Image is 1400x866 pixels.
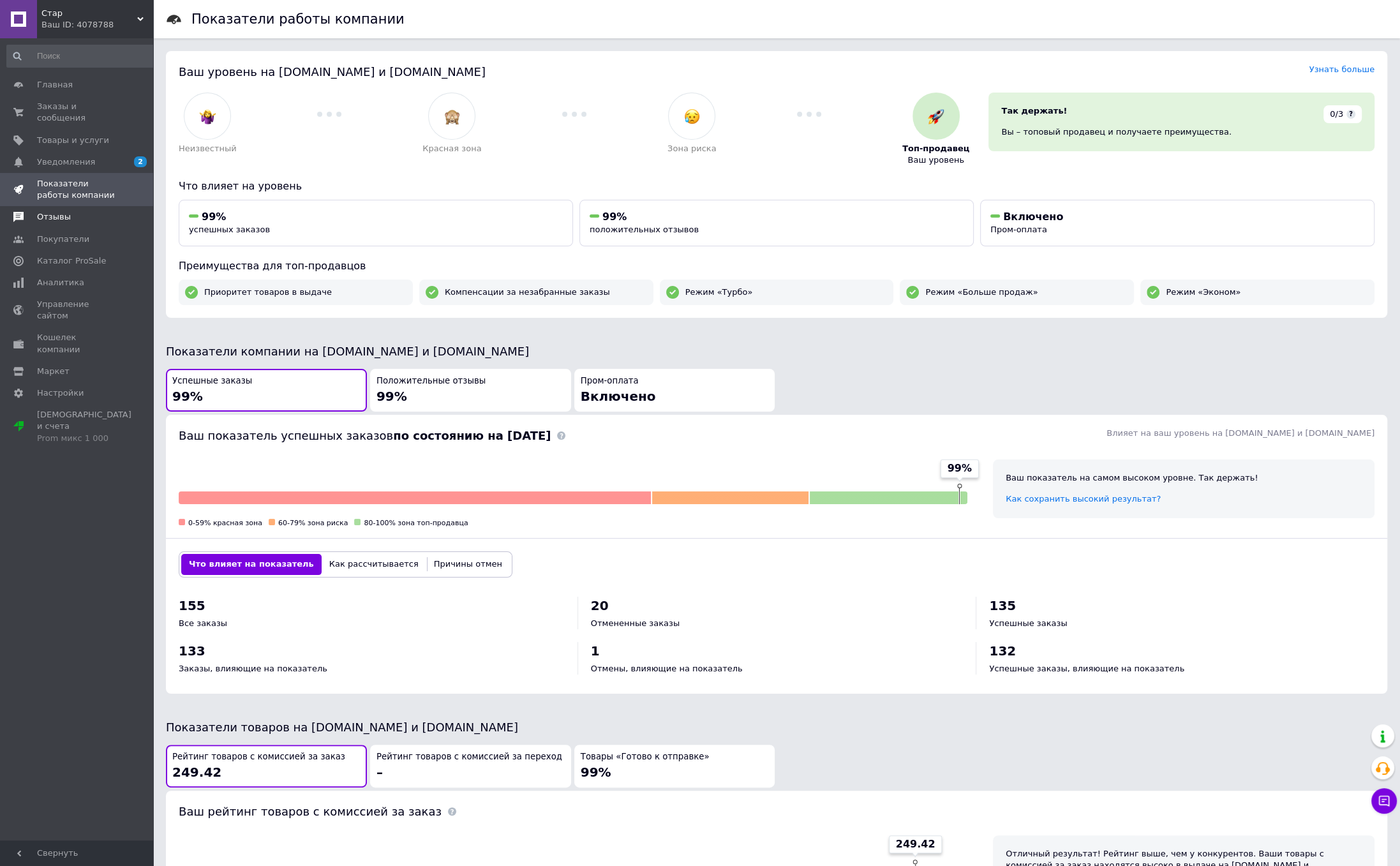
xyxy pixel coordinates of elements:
span: Режим «Больше продаж» [925,287,1038,298]
span: Топ-продавец [902,143,969,154]
span: Режим «Эконом» [1166,287,1240,298]
button: Как рассчитывается [322,554,426,574]
span: Ваш рейтинг товаров с комиссией за заказ [179,805,442,818]
input: Поиск [6,45,161,68]
span: Положительные отзывы [376,375,486,387]
button: ВключеноПром-оплата [980,200,1374,246]
span: Заказы, влияющие на показатель [179,664,327,673]
span: Зона риска [667,143,717,154]
div: Ваш ID: 4078788 [41,19,153,31]
span: Что влияет на уровень [179,180,302,192]
h1: Показатели работы компании [191,11,405,27]
span: 133 [179,643,205,659]
span: Отмены, влияющие на показатель [591,664,743,673]
span: Показатели работы компании [37,178,118,201]
span: 132 [989,643,1016,659]
span: Включено [581,389,656,404]
button: Товары «Готово к отправке»99% [574,745,775,788]
span: 99% [376,389,407,404]
a: Узнать больше [1309,64,1374,74]
span: 99% [602,211,627,223]
img: :woman-shrugging: [200,108,216,124]
span: 0-59% красная зона [188,519,262,527]
button: Рейтинг товаров с комиссией за заказ249.42 [166,745,367,788]
button: 99%положительных отзывов [579,200,974,246]
span: Ваш уровень [907,154,964,166]
button: Пром-оплатаВключено [574,369,775,412]
button: 99%успешных заказов [179,200,573,246]
button: Причины отмен [426,554,510,574]
div: Ваш показатель на самом высоком уровне. Так держать! [1006,472,1362,484]
span: – [376,765,383,780]
span: 249.42 [172,765,221,780]
span: Успешные заказы, влияющие на показатель [989,664,1184,673]
span: 2 [134,156,147,167]
span: Каталог ProSale [37,255,106,267]
button: Успешные заказы99% [166,369,367,412]
span: Отзывы [37,211,71,223]
span: Рейтинг товаров с комиссией за переход [376,751,562,763]
span: Заказы и сообщения [37,101,118,124]
span: Пром-оплата [990,225,1047,234]
span: 60-79% зона риска [278,519,348,527]
span: 135 [989,598,1016,613]
span: Ваш уровень на [DOMAIN_NAME] и [DOMAIN_NAME] [179,65,486,78]
a: Как сохранить высокий результат? [1006,494,1161,504]
span: 155 [179,598,205,613]
span: Неизвестный [179,143,237,154]
button: Рейтинг товаров с комиссией за переход– [370,745,571,788]
span: Ваш показатель успешных заказов [179,429,551,442]
span: Главная [37,79,73,91]
span: Компенсации за незабранные заказы [445,287,610,298]
img: :disappointed_relieved: [684,108,700,124]
span: 249.42 [896,837,935,851]
span: Уведомления [37,156,95,168]
span: Включено [1003,211,1063,223]
span: [DEMOGRAPHIC_DATA] и счета [37,409,131,444]
span: Успешные заказы [172,375,252,387]
span: положительных отзывов [590,225,699,234]
span: Настройки [37,387,84,399]
span: 99% [581,765,611,780]
span: Показатели компании на [DOMAIN_NAME] и [DOMAIN_NAME] [166,345,529,358]
b: по состоянию на [DATE] [393,429,551,442]
span: Успешные заказы [989,618,1067,628]
span: 99% [947,461,971,475]
span: Товары «Готово к отправке» [581,751,710,763]
span: Влияет на ваш уровень на [DOMAIN_NAME] и [DOMAIN_NAME] [1106,428,1374,438]
span: Товары и услуги [37,135,109,146]
span: Отмененные заказы [591,618,680,628]
span: Управление сайтом [37,299,118,322]
span: 80-100% зона топ-продавца [364,519,468,527]
span: ? [1346,110,1355,119]
span: 20 [591,598,609,613]
span: Показатели товаров на [DOMAIN_NAME] и [DOMAIN_NAME] [166,720,518,734]
span: Аналитика [37,277,84,288]
span: Так держать! [1001,106,1067,116]
span: Приоритет товаров в выдаче [204,287,332,298]
button: Что влияет на показатель [181,554,322,574]
span: Красная зона [422,143,481,154]
span: Кошелек компании [37,332,118,355]
span: Пром-оплата [581,375,639,387]
div: 0/3 [1323,105,1362,123]
img: :rocket: [928,108,944,124]
span: Все заказы [179,618,227,628]
span: успешных заказов [189,225,270,234]
button: Положительные отзывы99% [370,369,571,412]
span: Покупатели [37,234,89,245]
div: Вы – топовый продавец и получаете преимущества. [1001,126,1362,138]
span: Преимущества для топ-продавцов [179,260,366,272]
span: Маркет [37,366,70,377]
div: Prom микс 1 000 [37,433,131,444]
img: :see_no_evil: [444,108,460,124]
span: 99% [202,211,226,223]
span: Рейтинг товаров с комиссией за заказ [172,751,345,763]
span: Режим «Турбо» [685,287,753,298]
span: Стар [41,8,137,19]
span: 99% [172,389,203,404]
button: Чат с покупателем [1371,788,1397,814]
span: 1 [591,643,600,659]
